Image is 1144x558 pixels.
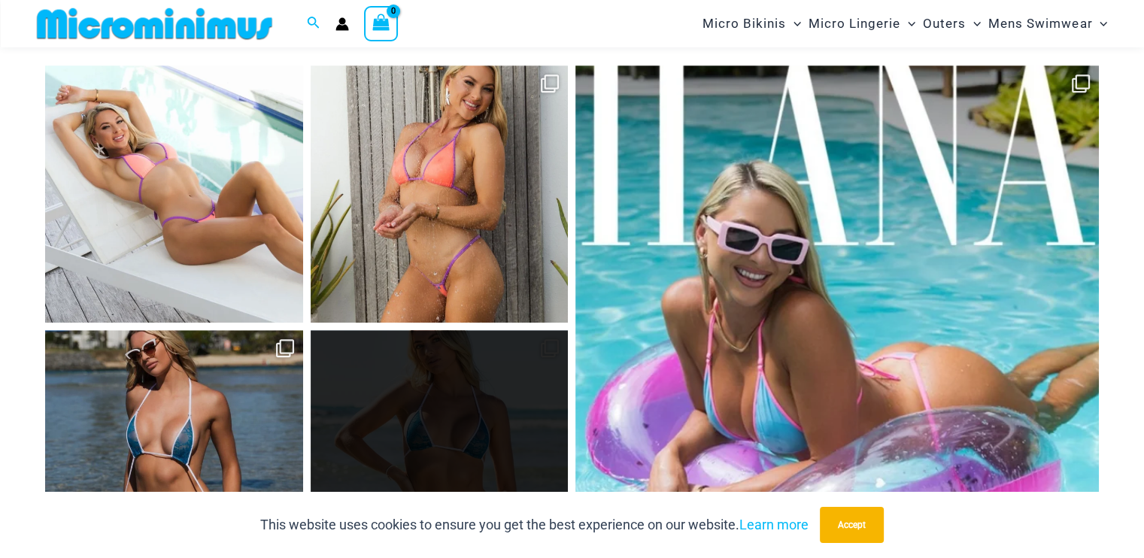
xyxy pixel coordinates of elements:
span: Menu Toggle [900,5,915,43]
a: Mens SwimwearMenu ToggleMenu Toggle [985,5,1111,43]
a: Search icon link [307,14,320,33]
img: MM SHOP LOGO FLAT [31,7,278,41]
span: Outers [923,5,966,43]
span: Micro Bikinis [702,5,786,43]
a: View Shopping Cart, empty [364,6,399,41]
span: Menu Toggle [966,5,981,43]
nav: Site Navigation [696,2,1114,45]
span: Micro Lingerie [809,5,900,43]
a: Learn more [739,517,809,532]
a: OutersMenu ToggleMenu Toggle [919,5,985,43]
span: Menu Toggle [786,5,801,43]
a: Account icon link [335,17,349,31]
p: This website uses cookies to ensure you get the best experience on our website. [260,514,809,536]
a: Micro BikinisMenu ToggleMenu Toggle [699,5,805,43]
button: Accept [820,507,884,543]
span: Menu Toggle [1092,5,1107,43]
a: Micro LingerieMenu ToggleMenu Toggle [805,5,919,43]
span: Mens Swimwear [988,5,1092,43]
